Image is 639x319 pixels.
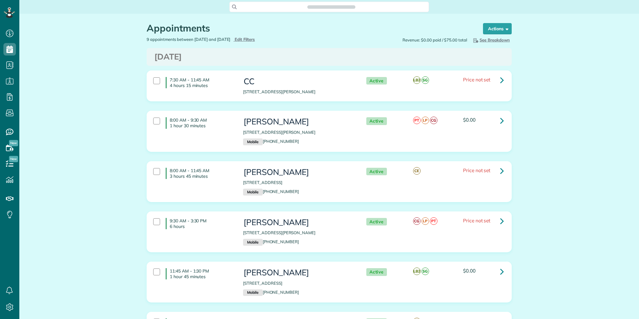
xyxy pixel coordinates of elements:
[243,268,354,277] h3: [PERSON_NAME]
[147,23,471,33] h1: Appointments
[422,268,429,275] span: SG
[235,37,255,42] span: Edit Filters
[413,268,421,275] span: LB2
[243,189,262,196] small: Mobile
[166,168,234,179] h4: 8:00 AM - 11:45 AM
[170,173,234,179] p: 3 hours 45 minutes
[430,117,437,124] span: CG
[413,217,421,225] span: CG
[243,139,299,144] a: Mobile[PHONE_NUMBER]
[243,189,299,194] a: Mobile[PHONE_NUMBER]
[366,77,387,85] span: Active
[243,218,354,227] h3: [PERSON_NAME]
[463,167,490,173] span: Price not set
[243,129,354,135] p: [STREET_ADDRESS][PERSON_NAME]
[170,123,234,128] p: 1 hour 30 minutes
[413,76,421,84] span: LB2
[243,168,354,177] h3: [PERSON_NAME]
[366,117,387,125] span: Active
[166,268,234,279] h4: 11:45 AM - 1:30 PM
[463,268,476,274] span: $0.00
[243,77,354,86] h3: CC
[243,289,262,296] small: Mobile
[366,168,387,176] span: Active
[413,117,421,124] span: PT
[243,230,354,236] p: [STREET_ADDRESS][PERSON_NAME]
[243,180,354,186] p: [STREET_ADDRESS]
[413,167,421,175] span: CE
[243,290,299,295] a: Mobile[PHONE_NUMBER]
[170,224,234,229] p: 6 hours
[233,37,255,42] a: Edit Filters
[243,89,354,95] p: [STREET_ADDRESS][PERSON_NAME]
[402,37,467,43] span: Revenue: $0.00 paid / $75.00 total
[166,77,234,88] h4: 7:30 AM - 11:45 AM
[463,217,490,224] span: Price not set
[243,280,354,286] p: [STREET_ADDRESS]
[170,274,234,279] p: 1 hour 45 minutes
[243,117,354,126] h3: [PERSON_NAME]
[483,23,512,34] button: Actions
[166,218,234,229] h4: 9:30 AM - 3:30 PM
[9,156,18,162] span: New
[243,239,262,246] small: Mobile
[314,4,349,10] span: Search ZenMaid…
[166,117,234,128] h4: 8:00 AM - 9:30 AM
[170,83,234,88] p: 4 hours 15 minutes
[366,268,387,276] span: Active
[430,217,437,225] span: PT
[463,117,476,123] span: $0.00
[243,239,299,244] a: Mobile[PHONE_NUMBER]
[9,140,18,146] span: New
[154,52,504,61] h3: [DATE]
[422,76,429,84] span: SG
[422,217,429,225] span: LP
[470,36,512,43] button: See Breakdown
[463,76,490,83] span: Price not set
[366,218,387,226] span: Active
[142,36,329,42] div: 9 appointments between [DATE] and [DATE]
[422,117,429,124] span: LP
[472,37,510,42] span: See Breakdown
[243,138,262,145] small: Mobile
